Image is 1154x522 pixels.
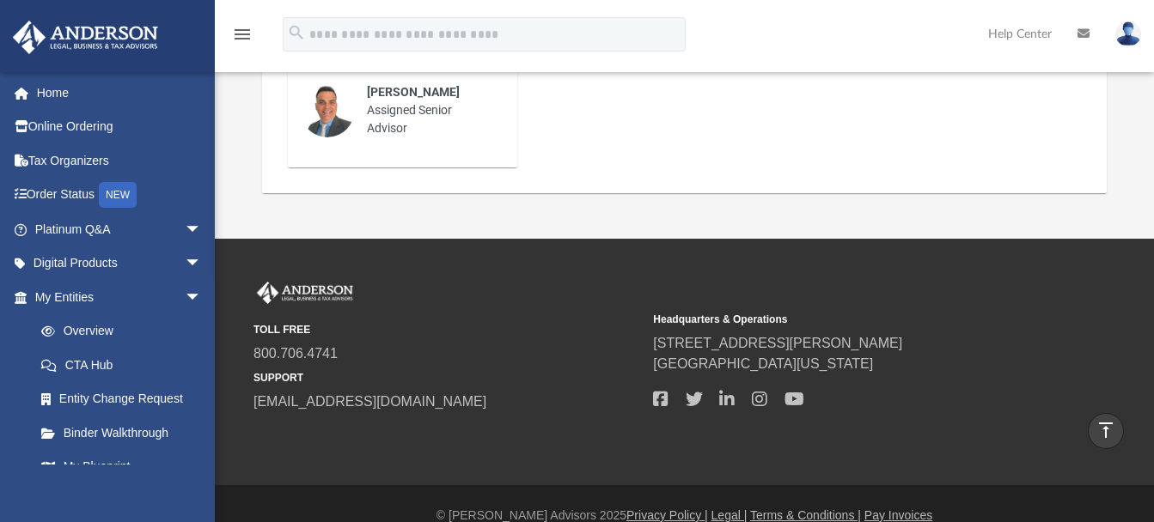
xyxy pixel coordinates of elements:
i: vertical_align_top [1096,420,1116,440]
a: Digital Productsarrow_drop_down [12,246,228,281]
img: thumbnail [300,82,355,137]
a: Pay Invoices [864,508,932,522]
a: 800.706.4741 [253,346,338,361]
span: [PERSON_NAME] [367,85,460,99]
a: Home [12,76,228,110]
a: vertical_align_top [1088,413,1124,449]
span: arrow_drop_down [185,246,219,282]
span: arrow_drop_down [185,280,219,315]
a: Entity Change Request [24,382,228,416]
div: Assigned Senior Advisor [355,71,505,149]
a: menu [232,33,253,45]
a: Terms & Conditions | [750,508,861,522]
a: [GEOGRAPHIC_DATA][US_STATE] [653,356,873,371]
i: menu [232,24,253,45]
a: Platinum Q&Aarrow_drop_down [12,212,228,246]
small: TOLL FREE [253,322,641,337]
a: [EMAIL_ADDRESS][DOMAIN_NAME] [253,394,486,409]
a: [STREET_ADDRESS][PERSON_NAME] [653,336,902,350]
div: NEW [99,182,137,208]
a: Privacy Policy | [626,508,708,522]
a: Online Ordering [12,110,228,144]
a: Order StatusNEW [12,178,228,213]
small: Headquarters & Operations [653,312,1041,327]
a: Tax Organizers [12,143,228,178]
small: SUPPORT [253,370,641,385]
a: My Entitiesarrow_drop_down [12,280,228,314]
img: Anderson Advisors Platinum Portal [8,21,163,54]
a: Overview [24,314,228,349]
span: arrow_drop_down [185,212,219,247]
a: Legal | [711,508,748,522]
a: CTA Hub [24,348,228,382]
i: search [287,23,306,42]
img: User Pic [1115,21,1141,46]
a: Binder Walkthrough [24,416,228,450]
a: My Blueprint [24,450,219,484]
img: Anderson Advisors Platinum Portal [253,282,357,304]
